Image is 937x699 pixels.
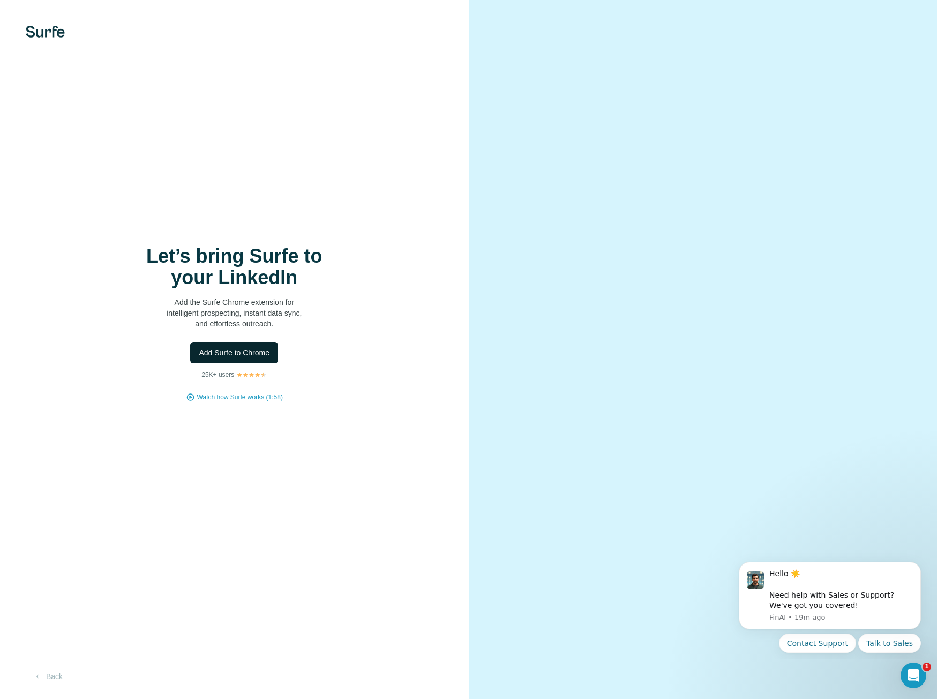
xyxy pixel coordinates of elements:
[127,246,341,288] h1: Let’s bring Surfe to your LinkedIn
[26,26,65,38] img: Surfe's logo
[723,552,937,659] iframe: Intercom notifications message
[190,342,278,363] button: Add Surfe to Chrome
[197,392,283,402] button: Watch how Surfe works (1:58)
[26,667,70,686] button: Back
[236,371,267,378] img: Rating Stars
[923,663,931,671] span: 1
[901,663,926,688] iframe: Intercom live chat
[201,370,234,380] p: 25K+ users
[127,297,341,329] p: Add the Surfe Chrome extension for intelligent prospecting, instant data sync, and effortless out...
[199,347,269,358] span: Add Surfe to Chrome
